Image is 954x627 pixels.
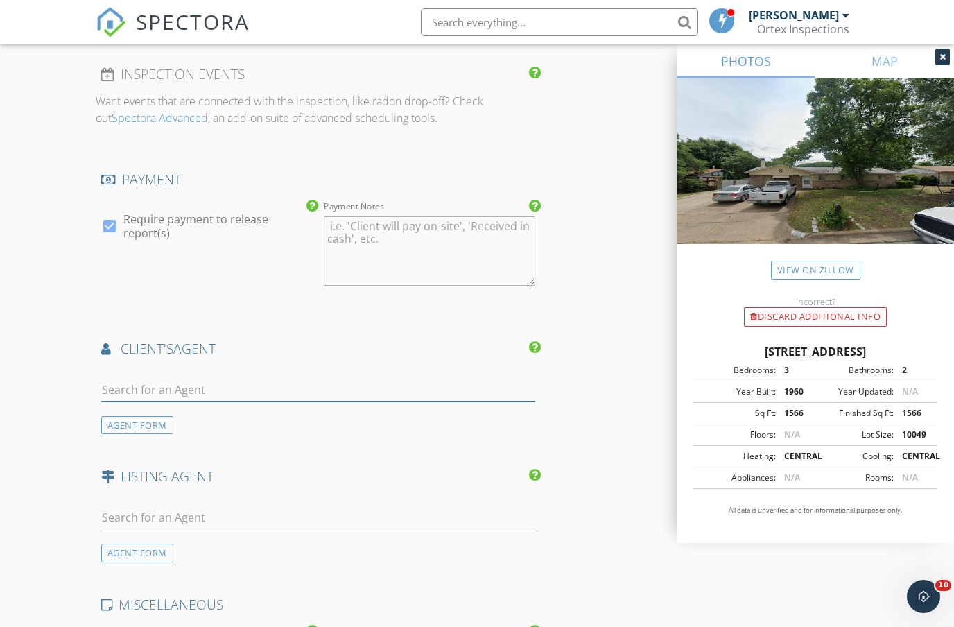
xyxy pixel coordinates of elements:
[776,407,815,420] div: 1566
[677,78,954,277] img: streetview
[101,379,535,402] input: Search for an Agent
[96,93,541,126] p: Want events that are connected with the inspection, like radon drop-off? Check out , an add-on su...
[121,339,173,358] span: client's
[123,212,313,240] label: Require payment to release report(s)
[784,429,800,440] span: N/A
[101,544,173,562] div: AGENT FORM
[815,407,894,420] div: Finished Sq Ft:
[776,450,815,463] div: CENTRAL
[902,386,918,397] span: N/A
[894,429,933,441] div: 10049
[101,506,535,529] input: Search for an Agent
[101,467,535,486] h4: LISTING AGENT
[101,340,535,358] h4: AGENT
[697,364,776,377] div: Bedrooms:
[894,450,933,463] div: CENTRAL
[894,364,933,377] div: 2
[815,429,894,441] div: Lot Size:
[815,472,894,484] div: Rooms:
[771,261,860,280] a: View on Zillow
[776,386,815,398] div: 1960
[907,580,940,613] iframe: Intercom live chat
[101,416,173,435] div: AGENT FORM
[96,7,126,37] img: The Best Home Inspection Software - Spectora
[693,506,937,515] p: All data is unverified and for informational purposes only.
[693,343,937,360] div: [STREET_ADDRESS]
[421,8,698,36] input: Search everything...
[815,450,894,463] div: Cooling:
[96,19,250,48] a: SPECTORA
[894,407,933,420] div: 1566
[902,472,918,483] span: N/A
[815,364,894,377] div: Bathrooms:
[749,8,839,22] div: [PERSON_NAME]
[697,407,776,420] div: Sq Ft:
[744,307,887,327] div: Discard Additional info
[815,386,894,398] div: Year Updated:
[677,296,954,307] div: Incorrect?
[101,65,535,83] h4: INSPECTION EVENTS
[101,171,535,189] h4: PAYMENT
[112,110,208,126] a: Spectora Advanced
[757,22,849,36] div: Ortex Inspections
[697,386,776,398] div: Year Built:
[677,44,815,78] a: PHOTOS
[935,580,951,591] span: 10
[784,472,800,483] span: N/A
[697,472,776,484] div: Appliances:
[697,429,776,441] div: Floors:
[136,7,250,36] span: SPECTORA
[101,596,535,614] h4: MISCELLANEOUS
[776,364,815,377] div: 3
[815,44,954,78] a: MAP
[697,450,776,463] div: Heating:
